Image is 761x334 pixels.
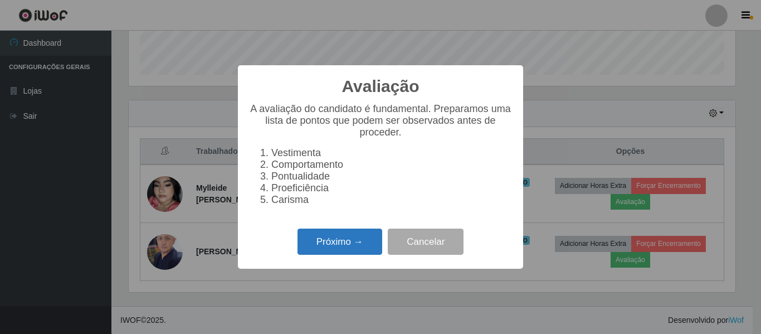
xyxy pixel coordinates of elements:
[342,76,419,96] h2: Avaliação
[271,147,512,159] li: Vestimenta
[271,182,512,194] li: Proeficiência
[388,229,464,255] button: Cancelar
[249,103,512,138] p: A avaliação do candidato é fundamental. Preparamos uma lista de pontos que podem ser observados a...
[271,194,512,206] li: Carisma
[271,159,512,171] li: Comportamento
[271,171,512,182] li: Pontualidade
[297,229,382,255] button: Próximo →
